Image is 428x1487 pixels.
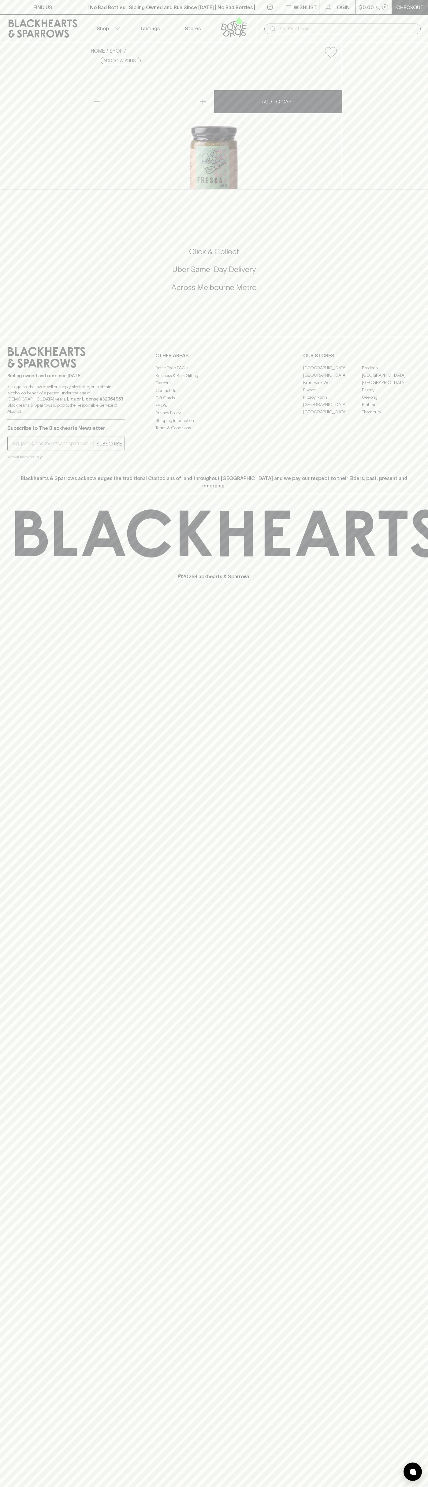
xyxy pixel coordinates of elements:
a: Gift Cards [155,394,273,402]
a: HOME [91,48,105,54]
div: Call to action block [7,222,421,325]
p: Wishlist [294,4,317,11]
p: Checkout [396,4,424,11]
p: OTHER AREAS [155,352,273,359]
strong: Liquor License #32064953 [67,397,123,401]
a: Thornbury [362,408,421,416]
button: Add to wishlist [101,57,141,64]
a: Braddon [362,364,421,371]
a: Business & Bulk Gifting [155,372,273,379]
p: Stores [185,25,201,32]
button: ADD TO CART [214,90,342,113]
p: Subscribe to The Blackhearts Newsletter [7,424,125,432]
a: Fitzroy North [303,393,362,401]
img: bubble-icon [410,1469,416,1475]
p: FIND US [33,4,52,11]
p: Sibling owned and run since [DATE] [7,373,125,379]
a: Bottle Drop FAQ's [155,364,273,372]
p: $0.00 [359,4,374,11]
p: Tastings [140,25,160,32]
h5: Uber Same-Day Delivery [7,264,421,274]
input: Try "Pinot noir" [279,24,416,34]
input: e.g. jane@blackheartsandsparrows.com.au [12,439,94,449]
p: We will never spam you [7,454,125,460]
button: Add to wishlist [322,45,339,60]
p: Login [334,4,350,11]
p: SUBSCRIBE [96,440,122,447]
p: Blackhearts & Sparrows acknowledges the traditional Custodians of land throughout [GEOGRAPHIC_DAT... [12,475,416,489]
a: Prahran [362,401,421,408]
a: Brunswick West [303,379,362,386]
a: Tastings [128,15,171,42]
h5: Across Melbourne Metro [7,282,421,293]
p: ADD TO CART [262,98,295,105]
a: Fitzroy [362,386,421,393]
button: Shop [86,15,129,42]
p: Shop [97,25,109,32]
a: SHOP [110,48,123,54]
a: [GEOGRAPHIC_DATA] [303,364,362,371]
a: [GEOGRAPHIC_DATA] [362,379,421,386]
button: SUBSCRIBE [94,437,125,450]
h5: Click & Collect [7,247,421,257]
a: Careers [155,379,273,387]
img: 27468.png [86,63,342,189]
a: Contact Us [155,387,273,394]
a: FAQ's [155,402,273,409]
a: Elwood [303,386,362,393]
a: Terms & Conditions [155,424,273,432]
p: It is against the law to sell or supply alcohol to, or to obtain alcohol on behalf of a person un... [7,384,125,414]
a: [GEOGRAPHIC_DATA] [303,408,362,416]
a: Stores [171,15,214,42]
a: Privacy Policy [155,409,273,417]
a: [GEOGRAPHIC_DATA] [362,371,421,379]
a: Geelong [362,393,421,401]
p: OUR STORES [303,352,421,359]
a: [GEOGRAPHIC_DATA] [303,401,362,408]
a: Shipping Information [155,417,273,424]
a: [GEOGRAPHIC_DATA] [303,371,362,379]
p: 0 [384,6,386,9]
